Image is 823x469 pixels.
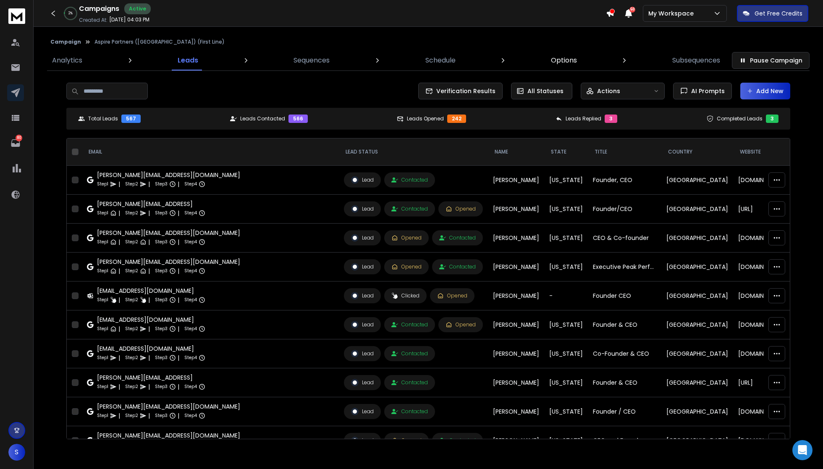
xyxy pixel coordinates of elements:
p: Step 4 [184,383,197,391]
p: | [148,354,150,362]
p: Step 3 [155,296,168,304]
div: Lead [351,408,374,415]
div: [PERSON_NAME][EMAIL_ADDRESS] [97,373,205,382]
p: Get Free Credits [755,9,802,18]
div: Contacted [391,379,428,386]
div: [PERSON_NAME][EMAIL_ADDRESS][DOMAIN_NAME] [97,431,240,440]
p: Step 2 [125,412,138,420]
td: [US_STATE] [544,310,588,339]
th: website [733,138,791,166]
p: My Workspace [648,9,697,18]
td: [US_STATE] [544,397,588,426]
a: Leads [173,50,203,70]
td: Founder / CEO [588,397,661,426]
p: Step 2 [125,383,138,391]
div: [PERSON_NAME][EMAIL_ADDRESS] [97,200,205,208]
div: Contacted [439,234,476,241]
p: | [118,383,120,391]
a: Sequences [288,50,335,70]
a: Analytics [47,50,87,70]
div: Contacted [391,177,428,183]
div: Contacted [391,321,428,328]
p: Step 3 [155,238,168,246]
button: Pause Campaign [732,52,810,69]
p: Step 1 [97,209,108,217]
span: AI Prompts [688,87,725,95]
div: Opened [391,234,422,241]
div: Opened [446,206,476,212]
span: 50 [629,7,635,13]
p: Analytics [52,55,82,65]
p: | [148,383,150,391]
p: 2 % [68,11,73,16]
button: S [8,444,25,461]
p: Step 4 [184,325,197,333]
div: 242 [447,115,466,123]
p: Sequences [294,55,330,65]
p: Step 3 [155,267,168,275]
td: [DOMAIN_NAME] [733,397,791,426]
td: [US_STATE] [544,195,588,224]
p: Step 4 [184,238,197,246]
td: [PERSON_NAME] [488,397,544,426]
td: [PERSON_NAME] [488,253,544,281]
td: [DOMAIN_NAME] [733,426,791,455]
td: [DOMAIN_NAME] [733,166,791,195]
p: Step 1 [97,383,108,391]
td: [US_STATE] [544,339,588,368]
td: [PERSON_NAME] [488,166,544,195]
td: Founder, CEO [588,166,661,195]
td: [PERSON_NAME] [488,281,544,310]
button: AI Prompts [673,83,732,99]
p: Step 4 [184,412,197,420]
td: [GEOGRAPHIC_DATA] [661,195,733,224]
p: All Statuses [527,87,564,95]
td: CEO and Founder [588,426,661,455]
div: Lead [351,176,374,184]
th: title [588,138,661,166]
p: | [178,354,179,362]
p: Step 1 [97,238,108,246]
p: Step 3 [155,180,168,188]
p: | [178,209,179,217]
td: [GEOGRAPHIC_DATA] [661,253,733,281]
p: 80 [16,135,22,141]
div: [EMAIL_ADDRESS][DOMAIN_NAME] [97,344,205,353]
img: logo [8,8,25,24]
td: Co-Founder & CEO [588,339,661,368]
div: Lead [351,321,374,328]
div: [EMAIL_ADDRESS][DOMAIN_NAME] [97,315,205,324]
p: | [148,325,150,333]
p: Step 3 [155,383,168,391]
span: Verification Results [433,87,495,95]
div: [PERSON_NAME][EMAIL_ADDRESS][DOMAIN_NAME] [97,229,240,237]
p: Step 4 [184,296,197,304]
a: Schedule [420,50,461,70]
th: state [544,138,588,166]
p: | [118,238,120,246]
div: Contacted [391,408,428,415]
p: Schedule [425,55,456,65]
div: Contacted [439,263,476,270]
p: Step 1 [97,354,108,362]
p: Step 1 [97,180,108,188]
td: [PERSON_NAME] [488,224,544,253]
button: Campaign [50,39,81,45]
div: [PERSON_NAME][EMAIL_ADDRESS][DOMAIN_NAME] [97,171,240,179]
td: CEO & Co-founder [588,224,661,253]
p: Step 2 [125,354,138,362]
p: Step 3 [155,412,168,420]
td: Founder/CEO [588,195,661,224]
p: | [148,267,150,275]
div: Lead [351,205,374,213]
div: Lead [351,234,374,242]
p: Step 1 [97,296,108,304]
a: 80 [7,135,24,151]
td: [GEOGRAPHIC_DATA] [661,310,733,339]
p: | [148,296,150,304]
div: Lead [351,379,374,386]
p: Subsequences [672,55,720,65]
td: [PERSON_NAME] [488,368,544,397]
p: Step 2 [125,267,138,275]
